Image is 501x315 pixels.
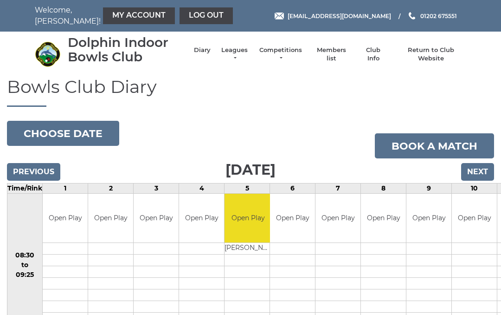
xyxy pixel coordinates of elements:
td: 7 [315,184,361,194]
nav: Welcome, [PERSON_NAME]! [35,5,206,27]
td: Open Play [134,194,179,243]
a: Email [EMAIL_ADDRESS][DOMAIN_NAME] [275,12,391,20]
td: Open Play [406,194,451,243]
input: Previous [7,163,60,181]
td: Open Play [270,194,315,243]
td: Open Play [88,194,133,243]
span: 01202 675551 [420,12,457,19]
h1: Bowls Club Diary [7,77,494,107]
td: 9 [406,184,452,194]
td: Open Play [43,194,88,243]
td: Open Play [225,194,271,243]
td: 10 [452,184,497,194]
a: Diary [194,46,211,54]
a: Book a match [375,133,494,158]
img: Email [275,13,284,20]
td: Open Play [452,194,497,243]
span: [EMAIL_ADDRESS][DOMAIN_NAME] [288,12,391,19]
td: Open Play [179,194,224,243]
a: Leagues [220,46,249,63]
div: Dolphin Indoor Bowls Club [68,35,185,64]
button: Choose date [7,121,119,146]
td: Open Play [315,194,360,243]
td: 1 [43,184,88,194]
input: Next [461,163,494,181]
a: Return to Club Website [396,46,466,63]
td: [PERSON_NAME] [225,243,271,254]
td: 8 [361,184,406,194]
img: Dolphin Indoor Bowls Club [35,41,60,67]
td: 5 [225,184,270,194]
td: 4 [179,184,225,194]
a: Members list [312,46,350,63]
a: Log out [180,7,233,24]
td: 3 [134,184,179,194]
td: Open Play [361,194,406,243]
img: Phone us [409,12,415,20]
a: Phone us 01202 675551 [407,12,457,20]
a: My Account [103,7,175,24]
td: 2 [88,184,134,194]
a: Club Info [360,46,387,63]
td: 6 [270,184,315,194]
a: Competitions [258,46,303,63]
td: Time/Rink [7,184,43,194]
